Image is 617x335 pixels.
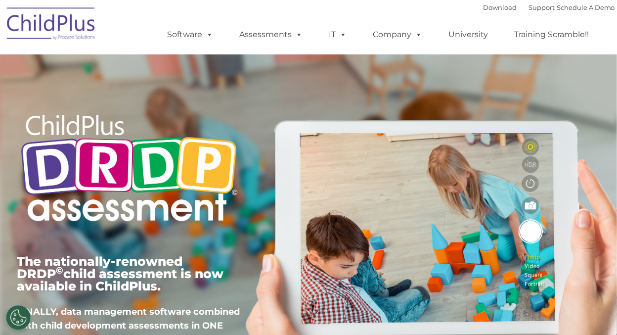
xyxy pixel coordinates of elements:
[17,101,241,238] img: Copyright - DRDP Logo Light
[504,25,599,45] a: Training Scramble!!
[557,3,615,11] a: Schedule A Demo
[439,25,498,45] a: University
[157,25,223,45] a: Software
[17,254,223,293] span: The nationally-renowned DRDP child assessment is now available in ChildPlus.
[363,25,432,45] a: Company
[483,3,615,11] font: |
[6,305,31,330] button: Cookies Settings
[2,0,101,50] img: ChildPlus by Procare Solutions
[319,25,356,45] a: IT
[229,25,312,45] a: Assessments
[483,3,517,11] a: Download
[56,265,63,276] sup: ©
[529,3,555,11] a: Support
